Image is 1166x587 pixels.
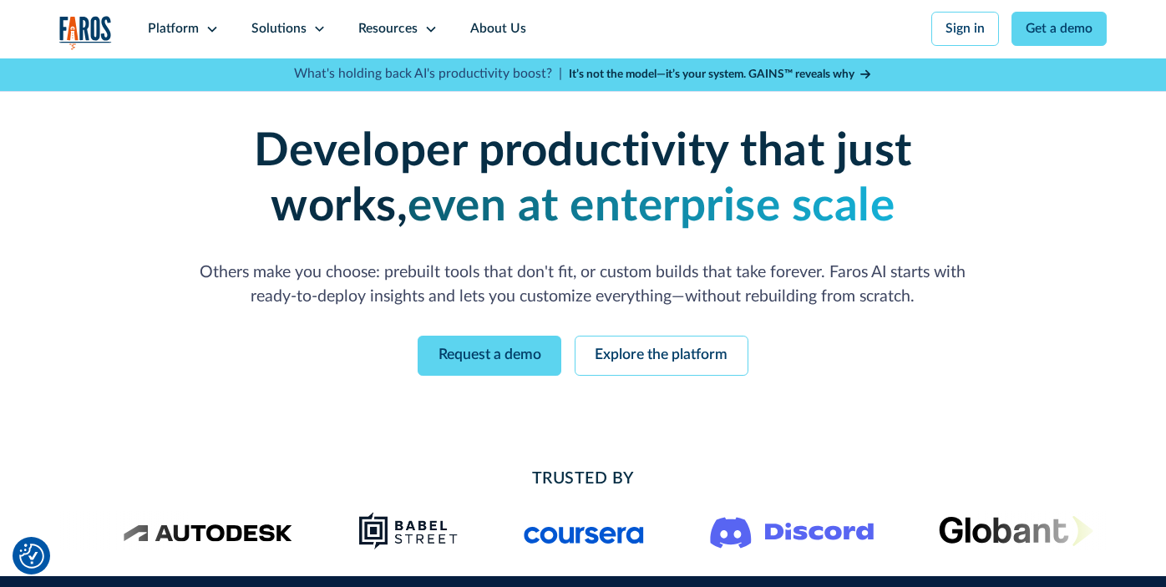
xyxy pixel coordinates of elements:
[190,467,976,491] h2: Trusted By
[254,129,912,230] strong: Developer productivity that just works,
[294,64,562,83] p: What's holding back AI's productivity boost? |
[939,515,1093,546] img: Globant's logo
[148,19,199,38] div: Platform
[59,16,112,50] a: home
[408,184,895,230] strong: even at enterprise scale
[358,511,459,550] img: Babel Street logo png
[569,68,854,80] strong: It’s not the model—it’s your system. GAINS™ reveals why
[1011,12,1106,46] a: Get a demo
[931,12,998,46] a: Sign in
[358,19,418,38] div: Resources
[525,518,645,544] img: Logo of the online learning platform Coursera.
[251,19,307,38] div: Solutions
[123,519,293,542] img: Logo of the design software company Autodesk.
[569,66,873,83] a: It’s not the model—it’s your system. GAINS™ reveals why
[418,336,561,376] a: Request a demo
[19,544,44,569] button: Cookie Settings
[190,261,976,310] p: Others make you choose: prebuilt tools that don't fit, or custom builds that take forever. Faros ...
[710,514,874,549] img: Logo of the communication platform Discord.
[575,336,748,376] a: Explore the platform
[19,544,44,569] img: Revisit consent button
[59,16,112,50] img: Logo of the analytics and reporting company Faros.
